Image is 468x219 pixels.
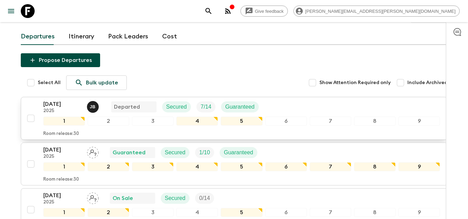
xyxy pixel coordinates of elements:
div: [PERSON_NAME][EMAIL_ADDRESS][PERSON_NAME][DOMAIN_NAME] [293,6,460,17]
button: Propose Departures [21,53,100,67]
a: Pack Leaders [108,28,148,45]
div: 5 [221,117,262,126]
span: Joe Bernini [87,103,100,109]
span: Assign pack leader [87,149,99,154]
p: Secured [166,103,187,111]
button: menu [4,4,18,18]
div: 1 [43,117,85,126]
div: 1 [43,162,85,171]
button: [DATE]2025Assign pack leaderGuaranteedSecuredTrip FillGuaranteed123456789Room release:30 [21,143,448,185]
p: Room release: 30 [43,177,79,182]
div: 4 [176,117,218,126]
div: Trip Fill [196,101,215,112]
div: 8 [354,208,396,217]
div: Trip Fill [195,147,214,158]
p: [DATE] [43,146,81,154]
p: Guaranteed [113,148,145,157]
p: 2025 [43,108,81,114]
span: [PERSON_NAME][EMAIL_ADDRESS][PERSON_NAME][DOMAIN_NAME] [301,9,459,14]
div: 3 [132,162,174,171]
span: Assign pack leader [87,194,99,200]
div: 7 [310,117,351,126]
span: Select All [38,79,61,86]
div: 8 [354,162,396,171]
a: Bulk update [66,75,127,90]
button: search adventures [202,4,215,18]
div: Trip Fill [195,193,214,204]
div: 9 [398,208,440,217]
div: 4 [176,208,218,217]
p: Secured [165,148,186,157]
div: 9 [398,162,440,171]
div: 7 [310,162,351,171]
div: 2 [88,162,129,171]
span: Show Attention Required only [319,79,391,86]
a: Itinerary [69,28,94,45]
div: 9 [398,117,440,126]
div: 2 [88,208,129,217]
div: 6 [265,208,307,217]
p: 0 / 14 [199,194,210,202]
p: On Sale [113,194,133,202]
p: Bulk update [86,79,118,87]
p: Guaranteed [224,148,253,157]
p: 2025 [43,154,81,159]
p: [DATE] [43,100,81,108]
div: 5 [221,162,262,171]
p: Departed [114,103,140,111]
span: Include Archived [407,79,448,86]
div: Secured [161,193,190,204]
p: 2025 [43,200,81,205]
div: 5 [221,208,262,217]
div: 6 [265,162,307,171]
p: [DATE] [43,191,81,200]
p: Secured [165,194,186,202]
a: Give feedback [240,6,288,17]
div: 7 [310,208,351,217]
div: 6 [265,117,307,126]
span: Give feedback [251,9,288,14]
div: 3 [132,208,174,217]
div: 2 [88,117,129,126]
p: 1 / 10 [199,148,210,157]
p: 7 / 14 [201,103,211,111]
div: 3 [132,117,174,126]
p: Room release: 30 [43,131,79,137]
div: Secured [162,101,191,112]
p: Guaranteed [225,103,255,111]
div: 4 [176,162,218,171]
div: 8 [354,117,396,126]
div: Secured [161,147,190,158]
a: Cost [162,28,177,45]
button: [DATE]2025Joe BerniniDepartedSecuredTrip FillGuaranteed123456789Room release:30 [21,97,448,140]
a: Departures [21,28,55,45]
div: 1 [43,208,85,217]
